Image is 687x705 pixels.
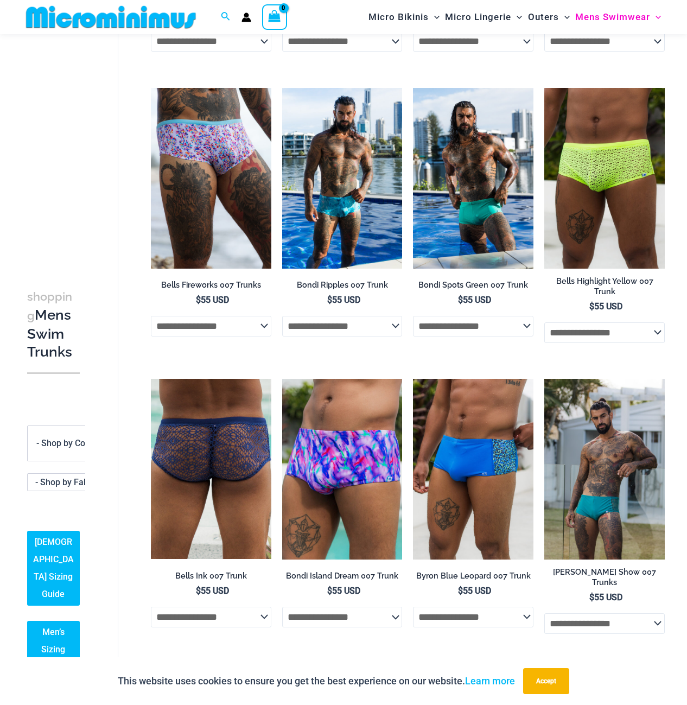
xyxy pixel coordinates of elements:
[364,2,665,33] nav: Site Navigation
[196,295,229,305] bdi: 55 USD
[151,379,271,559] a: Bells Ink 007 Trunk 10Bells Ink 007 Trunk 11Bells Ink 007 Trunk 11
[575,3,650,31] span: Mens Swimwear
[27,36,125,253] iframe: TrustedSite Certified
[151,379,271,559] img: Bells Ink 007 Trunk 11
[368,3,429,31] span: Micro Bikinis
[589,301,622,312] bdi: 55 USD
[413,88,533,269] a: Bondi Spots Green 007 Trunk 07Bondi Spots Green 007 Trunk 03Bondi Spots Green 007 Trunk 03
[27,531,80,606] a: [DEMOGRAPHIC_DATA] Sizing Guide
[465,675,515,687] a: Learn more
[559,3,570,31] span: Menu Toggle
[413,379,533,560] img: Byron Blue Leopard 007 Trunk 11
[429,3,440,31] span: Menu Toggle
[572,3,664,31] a: Mens SwimwearMenu ToggleMenu Toggle
[458,295,463,305] span: $
[544,276,665,296] h2: Bells Highlight Yellow 007 Trunk
[458,586,491,596] bdi: 55 USD
[458,295,491,305] bdi: 55 USD
[241,12,251,22] a: Account icon link
[27,473,103,491] span: - Shop by Fabric
[544,567,665,587] h2: [PERSON_NAME] Show 007 Trunks
[413,280,533,290] h2: Bondi Spots Green 007 Trunk
[544,379,665,560] img: Byron Jade Show 007 Trunks 08
[35,477,98,487] span: - Shop by Fabric
[327,295,332,305] span: $
[458,586,463,596] span: $
[544,88,665,269] a: Bells Highlight Yellow 007 Trunk 01Bells Highlight Yellow 007 Trunk 03Bells Highlight Yellow 007 ...
[27,621,80,678] a: Men’s Sizing Guide
[282,280,403,290] h2: Bondi Ripples 007 Trunk
[413,88,533,269] img: Bondi Spots Green 007 Trunk 07
[151,88,271,269] a: Bells Fireworks 007 Trunks 06Bells Fireworks 007 Trunks 05Bells Fireworks 007 Trunks 05
[28,426,103,461] span: - Shop by Color
[27,290,72,322] span: shopping
[196,586,229,596] bdi: 55 USD
[196,295,201,305] span: $
[544,88,665,269] img: Bells Highlight Yellow 007 Trunk 01
[282,571,403,581] h2: Bondi Island Dream 007 Trunk
[151,280,271,290] h2: Bells Fireworks 007 Trunks
[589,592,594,602] span: $
[118,673,515,689] p: This website uses cookies to ensure you get the best experience on our website.
[366,3,442,31] a: Micro BikinisMenu ToggleMenu Toggle
[442,3,525,31] a: Micro LingerieMenu ToggleMenu Toggle
[413,280,533,294] a: Bondi Spots Green 007 Trunk
[589,301,594,312] span: $
[589,592,622,602] bdi: 55 USD
[151,280,271,294] a: Bells Fireworks 007 Trunks
[22,5,200,29] img: MM SHOP LOGO FLAT
[327,586,360,596] bdi: 55 USD
[282,88,403,269] a: Bondi Ripples 007 Trunk 01Bondi Ripples 007 Trunk 03Bondi Ripples 007 Trunk 03
[413,571,533,585] a: Byron Blue Leopard 007 Trunk
[525,3,572,31] a: OutersMenu ToggleMenu Toggle
[151,571,271,581] h2: Bells Ink 007 Trunk
[327,586,332,596] span: $
[650,3,661,31] span: Menu Toggle
[282,379,403,560] a: Bondi Island Dream 007 Trunk 01Bondi Island Dream 007 Trunk 03Bondi Island Dream 007 Trunk 03
[28,474,103,491] span: - Shop by Fabric
[27,425,103,461] span: - Shop by Color
[282,571,403,585] a: Bondi Island Dream 007 Trunk
[282,88,403,269] img: Bondi Ripples 007 Trunk 01
[327,295,360,305] bdi: 55 USD
[511,3,522,31] span: Menu Toggle
[262,4,287,29] a: View Shopping Cart, empty
[151,571,271,585] a: Bells Ink 007 Trunk
[282,379,403,560] img: Bondi Island Dream 007 Trunk 01
[445,3,511,31] span: Micro Lingerie
[544,276,665,301] a: Bells Highlight Yellow 007 Trunk
[196,586,201,596] span: $
[221,10,231,24] a: Search icon link
[413,571,533,581] h2: Byron Blue Leopard 007 Trunk
[413,379,533,560] a: Byron Blue Leopard 007 Trunk 11Byron Blue Leopard 007 Trunk 12Byron Blue Leopard 007 Trunk 12
[528,3,559,31] span: Outers
[544,379,665,560] a: Byron Jade Show 007 Trunks 08Byron Jade Show 007 Trunks 09Byron Jade Show 007 Trunks 09
[27,287,80,361] h3: Mens Swim Trunks
[36,438,96,448] span: - Shop by Color
[544,567,665,592] a: [PERSON_NAME] Show 007 Trunks
[151,88,271,269] img: Bells Fireworks 007 Trunks 06
[282,280,403,294] a: Bondi Ripples 007 Trunk
[523,668,569,694] button: Accept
